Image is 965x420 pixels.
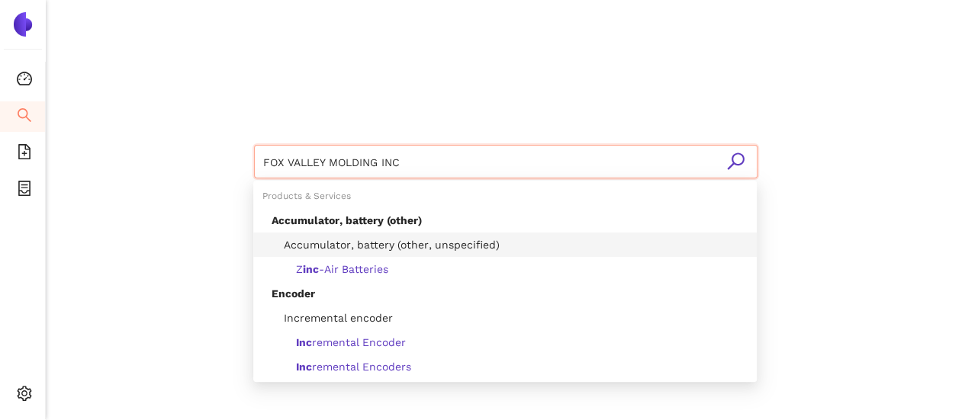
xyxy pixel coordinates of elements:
[17,380,32,411] span: setting
[296,263,388,275] span: Z -Air Batteries
[303,263,319,275] b: inc
[296,336,312,348] b: Inc
[296,361,312,373] b: Inc
[253,184,757,208] div: Products & Services
[17,175,32,206] span: container
[11,12,35,37] img: Logo
[272,287,315,300] span: Encoder
[296,336,406,348] span: remental Encoder
[17,66,32,96] span: dashboard
[272,239,500,251] span: Accumulator, battery (other, unspecified)
[726,152,745,171] span: search
[17,139,32,169] span: file-add
[17,102,32,133] span: search
[272,214,422,226] span: Accumulator, battery (other)
[296,361,411,373] span: remental Encoders
[272,312,393,324] span: Incremental encoder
